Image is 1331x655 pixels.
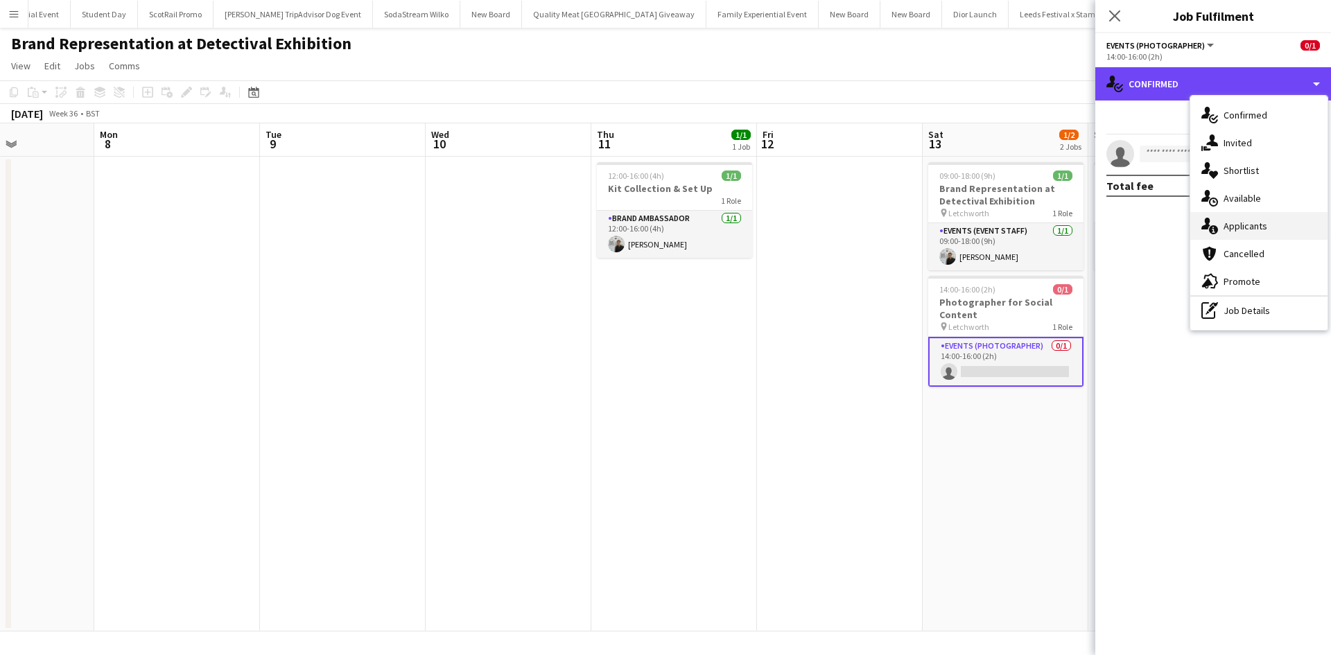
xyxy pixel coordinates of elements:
app-job-card: 09:00-18:00 (9h)1/1Brand Representation at Detectival Exhibition Letchworth1 RoleEvents (Event St... [928,162,1084,270]
span: Sat [928,128,943,141]
span: 0/1 [1300,40,1320,51]
h1: Brand Representation at Detectival Exhibition [11,33,351,54]
div: Total fee [1106,179,1154,193]
span: 12:00-16:00 (4h) [608,171,664,181]
div: 2 Jobs [1060,141,1081,152]
app-card-role: Events (Event Staff)1/109:00-18:00 (9h)[PERSON_NAME] [928,223,1084,270]
button: Quality Meat [GEOGRAPHIC_DATA] Giveaway [522,1,706,28]
span: 11 [595,136,614,152]
app-job-card: 12:00-16:00 (4h)1/1Kit Collection & Set Up1 RoleBrand Ambassador1/112:00-16:00 (4h)[PERSON_NAME] [597,162,752,258]
span: 9 [263,136,281,152]
span: 13 [926,136,943,152]
span: Shortlist [1224,164,1259,177]
span: Edit [44,60,60,72]
button: Student Day [71,1,138,28]
div: 1 Job [732,141,750,152]
span: Week 36 [46,108,80,119]
a: Edit [39,57,66,75]
span: 8 [98,136,118,152]
button: Family Experiential Event [706,1,819,28]
button: New Board [880,1,942,28]
button: Leeds Festival x Stamp out Spiking [1009,1,1151,28]
span: Tue [266,128,281,141]
span: Mon [100,128,118,141]
span: 1 Role [1052,208,1072,218]
button: SodaStream Wilko [373,1,460,28]
button: [PERSON_NAME] TripAdvisor Dog Event [214,1,373,28]
app-card-role: Events (Photographer)0/114:00-16:00 (2h) [928,337,1084,387]
span: Applicants [1224,220,1267,232]
h3: Job Fulfilment [1095,7,1331,25]
span: 1/1 [731,130,751,140]
span: Comms [109,60,140,72]
a: Comms [103,57,146,75]
div: [DATE] [11,107,43,121]
span: 1 Role [1052,322,1072,332]
span: Confirmed [1224,109,1267,121]
div: Confirmed [1095,67,1331,101]
span: Promote [1224,275,1260,288]
span: 09:00-18:00 (9h) [939,171,995,181]
span: Cancelled [1224,247,1264,260]
h3: Brand Representation at Detectival Exhibition [1094,182,1249,207]
button: ScotRail Promo [138,1,214,28]
span: 10 [429,136,449,152]
div: 14:00-16:00 (2h) [1106,51,1320,62]
span: 1/2 [1059,130,1079,140]
span: Letchworth [948,322,989,332]
span: Sun [1094,128,1111,141]
h3: Kit Collection & Set Up [597,182,752,195]
div: Job Details [1190,297,1328,324]
span: 1/1 [722,171,741,181]
button: New Board [819,1,880,28]
span: 1/1 [1053,171,1072,181]
span: 12 [760,136,774,152]
span: Events (Photographer) [1106,40,1205,51]
app-job-card: 09:00-18:00 (9h)1/1Brand Representation at Detectival Exhibition Letchworth1 RoleEvents (Event St... [1094,162,1249,270]
div: BST [86,108,100,119]
span: 0/1 [1053,284,1072,295]
button: Dior Launch [942,1,1009,28]
span: Available [1224,192,1261,204]
span: Wed [431,128,449,141]
button: New Board [460,1,522,28]
app-card-role: Events (Event Staff)1/109:00-18:00 (9h)[PERSON_NAME] [1094,223,1249,270]
span: Invited [1224,137,1252,149]
h3: Photographer for Social Content [928,296,1084,321]
app-card-role: Brand Ambassador1/112:00-16:00 (4h)[PERSON_NAME] [597,211,752,258]
h3: Brand Representation at Detectival Exhibition [928,182,1084,207]
span: Jobs [74,60,95,72]
button: Events (Photographer) [1106,40,1216,51]
app-job-card: 14:00-16:00 (2h)0/1Photographer for Social Content Letchworth1 RoleEvents (Photographer)0/114:00-... [928,276,1084,387]
span: 14:00-16:00 (2h) [939,284,995,295]
span: Letchworth [948,208,989,218]
span: View [11,60,31,72]
a: Jobs [69,57,101,75]
span: Fri [763,128,774,141]
a: View [6,57,36,75]
span: Thu [597,128,614,141]
span: 14 [1092,136,1111,152]
span: 1 Role [721,195,741,206]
